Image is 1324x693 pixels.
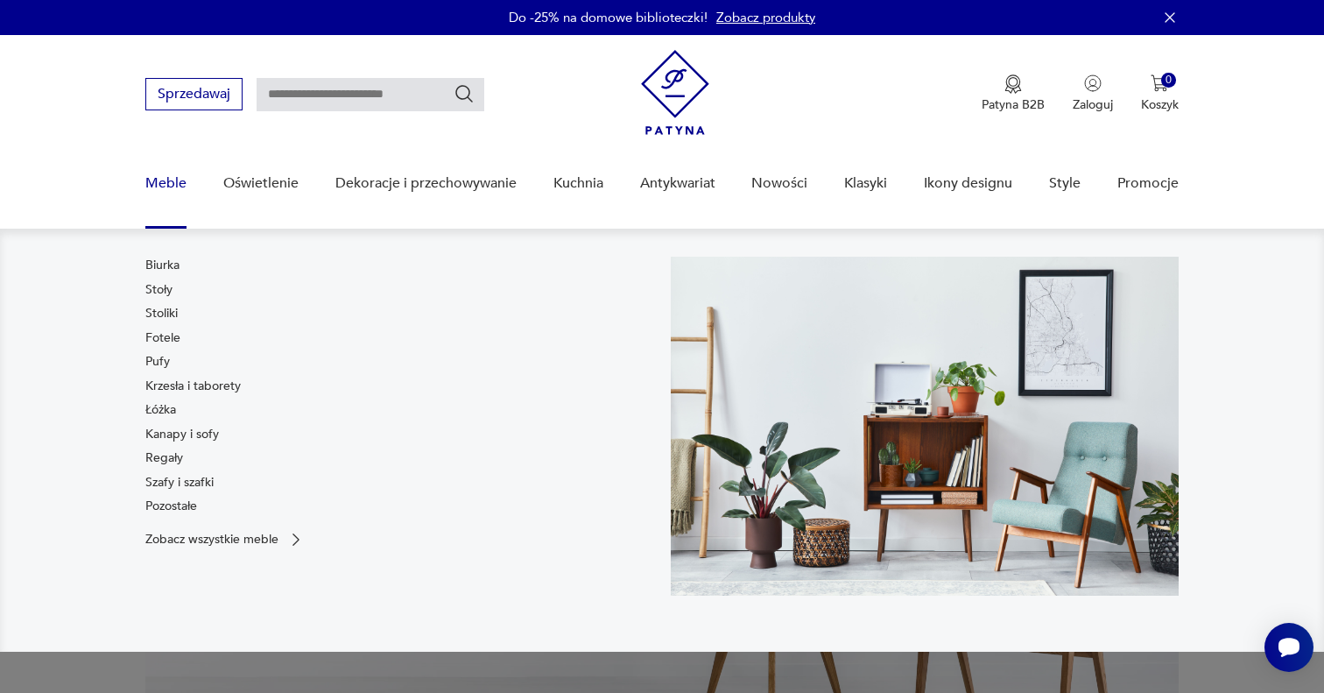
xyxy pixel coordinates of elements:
[145,305,178,322] a: Stoliki
[454,83,475,104] button: Szukaj
[1264,623,1313,672] iframe: Smartsupp widget button
[671,257,1179,595] img: 969d9116629659dbb0bd4e745da535dc.jpg
[145,498,197,515] a: Pozostałe
[145,474,214,491] a: Szafy i szafki
[145,353,170,371] a: Pufy
[509,9,708,26] p: Do -25% na domowe biblioteczki!
[1161,73,1176,88] div: 0
[982,74,1045,113] a: Ikona medaluPatyna B2B
[145,378,241,395] a: Krzesła i taborety
[223,150,299,217] a: Oświetlenie
[1004,74,1022,94] img: Ikona medalu
[145,401,176,419] a: Łóżka
[1049,150,1081,217] a: Style
[145,449,183,467] a: Regały
[1151,74,1168,92] img: Ikona koszyka
[145,329,180,347] a: Fotele
[751,150,807,217] a: Nowości
[145,281,173,299] a: Stoły
[145,150,187,217] a: Meble
[1084,74,1102,92] img: Ikonka użytkownika
[1073,74,1113,113] button: Zaloguj
[553,150,603,217] a: Kuchnia
[1141,96,1179,113] p: Koszyk
[640,150,715,217] a: Antykwariat
[844,150,887,217] a: Klasyki
[145,89,243,102] a: Sprzedawaj
[1141,74,1179,113] button: 0Koszyk
[716,9,815,26] a: Zobacz produkty
[982,96,1045,113] p: Patyna B2B
[145,78,243,110] button: Sprzedawaj
[145,534,278,545] p: Zobacz wszystkie meble
[641,50,709,135] img: Patyna - sklep z meblami i dekoracjami vintage
[924,150,1012,217] a: Ikony designu
[145,531,305,548] a: Zobacz wszystkie meble
[145,257,180,274] a: Biurka
[1117,150,1179,217] a: Promocje
[982,74,1045,113] button: Patyna B2B
[145,426,219,443] a: Kanapy i sofy
[335,150,517,217] a: Dekoracje i przechowywanie
[1073,96,1113,113] p: Zaloguj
